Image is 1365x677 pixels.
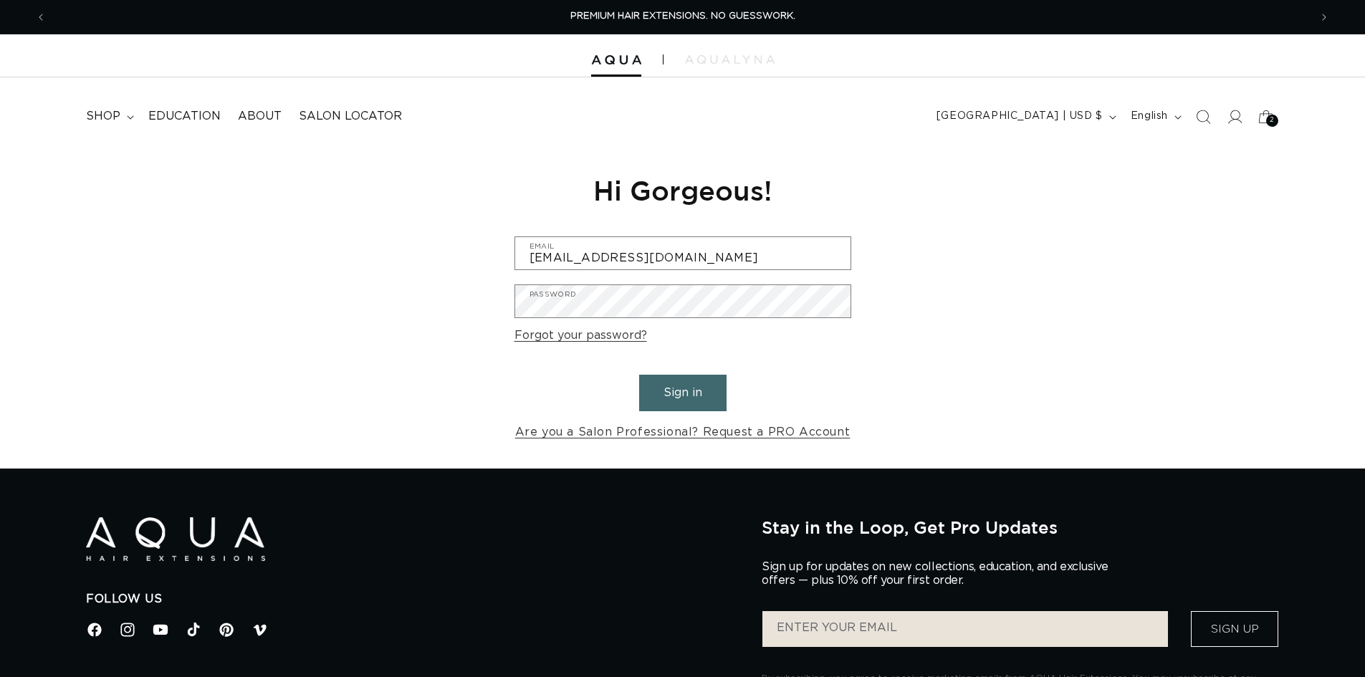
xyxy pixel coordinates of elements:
span: Education [148,109,221,124]
p: Sign up for updates on new collections, education, and exclusive offers — plus 10% off your first... [762,560,1120,587]
input: ENTER YOUR EMAIL [762,611,1168,647]
button: Sign Up [1191,611,1278,647]
span: About [238,109,282,124]
button: [GEOGRAPHIC_DATA] | USD $ [928,103,1122,130]
a: Forgot your password? [514,325,647,346]
button: Sign in [639,375,727,411]
span: Salon Locator [299,109,402,124]
h1: Hi Gorgeous! [514,173,851,208]
img: aqualyna.com [685,55,775,64]
button: Next announcement [1308,4,1340,31]
h2: Stay in the Loop, Get Pro Updates [762,517,1279,537]
button: Previous announcement [25,4,57,31]
span: PREMIUM HAIR EXTENSIONS. NO GUESSWORK. [570,11,795,21]
span: 2 [1270,115,1275,127]
a: Education [140,100,229,133]
a: About [229,100,290,133]
a: Are you a Salon Professional? Request a PRO Account [515,422,851,443]
img: Aqua Hair Extensions [591,55,641,65]
span: [GEOGRAPHIC_DATA] | USD $ [937,109,1103,124]
span: shop [86,109,120,124]
img: Aqua Hair Extensions [86,517,265,561]
iframe: Chat Widget [1293,608,1365,677]
h2: Follow Us [86,592,740,607]
a: Salon Locator [290,100,411,133]
input: Email [515,237,851,269]
span: English [1131,109,1168,124]
button: English [1122,103,1187,130]
summary: shop [77,100,140,133]
summary: Search [1187,101,1219,133]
